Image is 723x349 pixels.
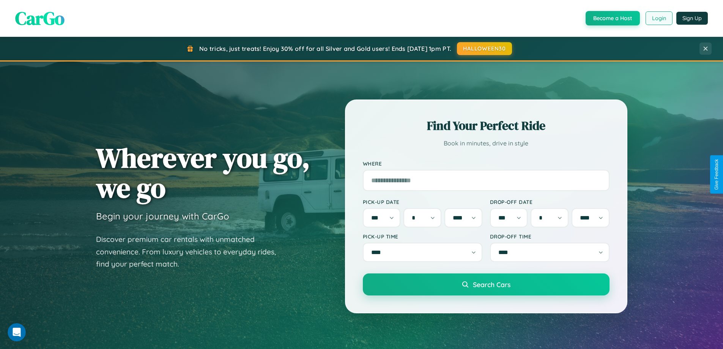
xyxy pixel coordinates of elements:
[96,210,229,222] h3: Begin your journey with CarGo
[714,159,719,190] div: Give Feedback
[646,11,673,25] button: Login
[490,199,610,205] label: Drop-off Date
[490,233,610,240] label: Drop-off Time
[199,45,451,52] span: No tricks, just treats! Enjoy 30% off for all Silver and Gold users! Ends [DATE] 1pm PT.
[363,117,610,134] h2: Find Your Perfect Ride
[15,6,65,31] span: CarGo
[8,323,26,341] iframe: Intercom live chat
[363,199,482,205] label: Pick-up Date
[473,280,510,289] span: Search Cars
[96,233,286,270] p: Discover premium car rentals with unmatched convenience. From luxury vehicles to everyday rides, ...
[676,12,708,25] button: Sign Up
[457,42,512,55] button: HALLOWEEN30
[586,11,640,25] button: Become a Host
[363,273,610,295] button: Search Cars
[96,143,310,203] h1: Wherever you go, we go
[363,138,610,149] p: Book in minutes, drive in style
[363,233,482,240] label: Pick-up Time
[363,160,610,167] label: Where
